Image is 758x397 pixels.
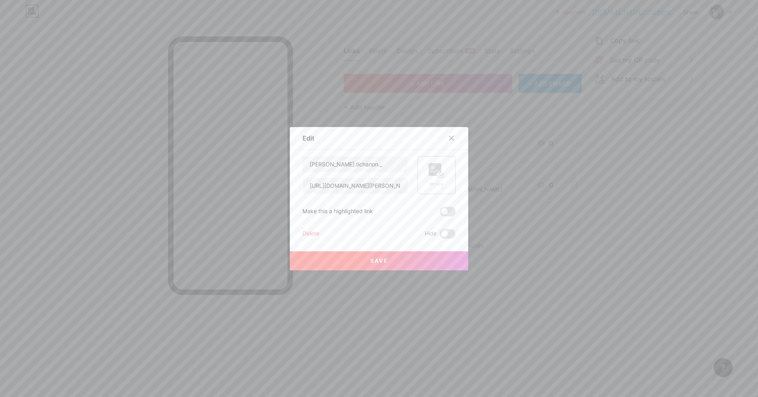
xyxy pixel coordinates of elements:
span: Save [370,257,388,264]
button: Save [290,251,468,270]
div: Make this a highlighted link [302,207,373,216]
div: Delete [302,229,319,239]
input: URL [303,178,408,194]
input: Title [303,156,408,172]
div: Picture [429,181,444,187]
span: Hide [425,229,436,239]
div: Edit [302,133,314,143]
